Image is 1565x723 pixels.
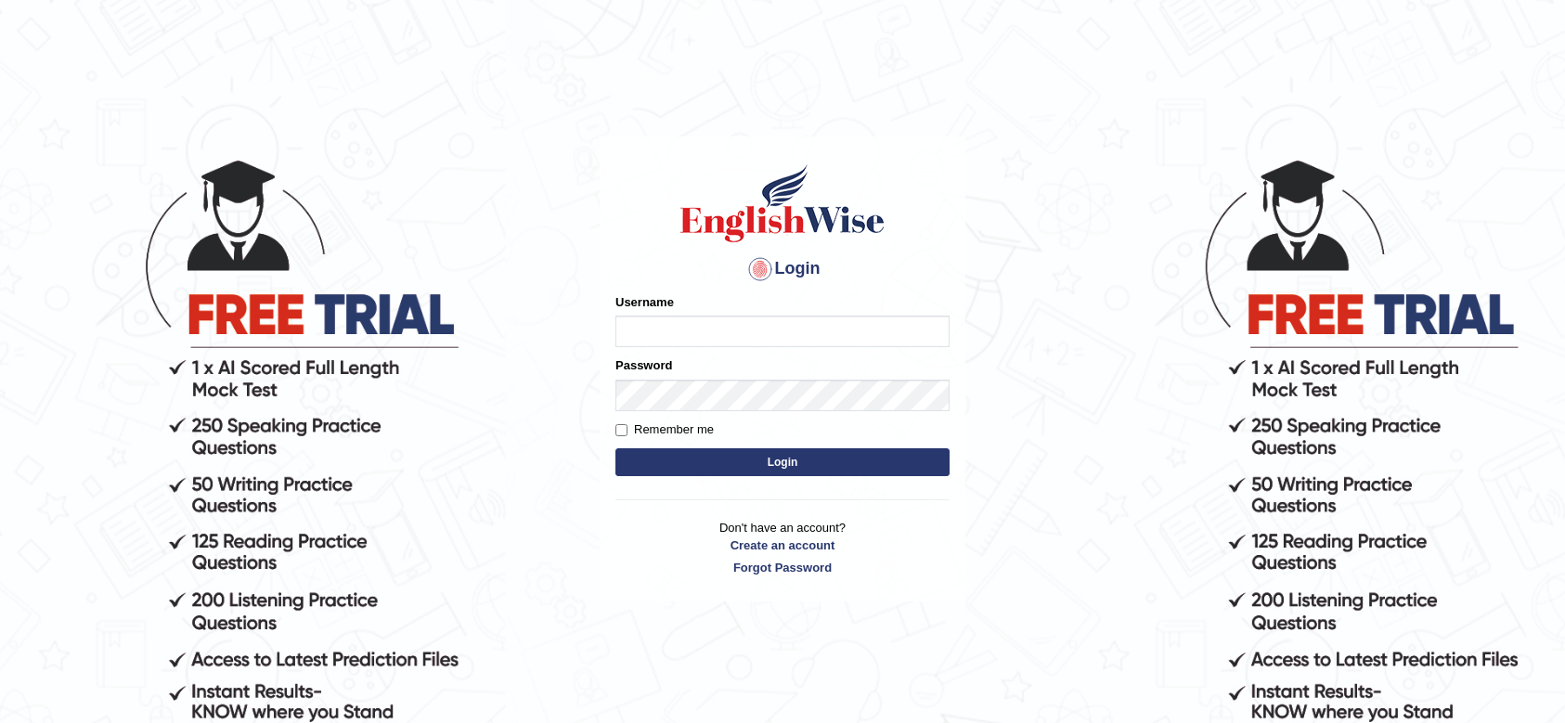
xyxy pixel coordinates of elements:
[615,420,714,439] label: Remember me
[615,448,950,476] button: Login
[615,424,627,436] input: Remember me
[615,536,950,554] a: Create an account
[615,293,674,311] label: Username
[615,356,672,374] label: Password
[615,519,950,576] p: Don't have an account?
[677,161,888,245] img: Logo of English Wise sign in for intelligent practice with AI
[615,559,950,576] a: Forgot Password
[615,254,950,284] h4: Login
